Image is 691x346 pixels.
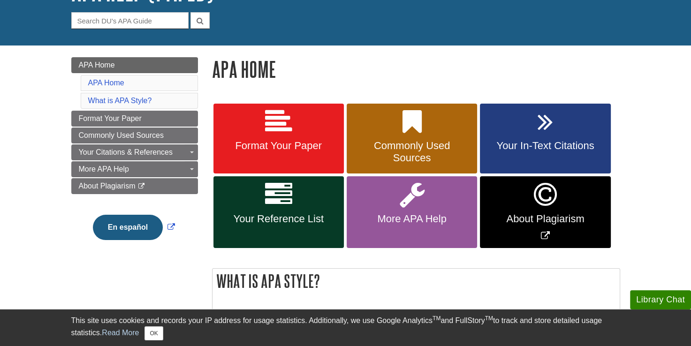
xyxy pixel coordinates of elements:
a: Your Reference List [213,176,344,248]
span: Your Citations & References [79,148,173,156]
span: Your In-Text Citations [487,140,603,152]
span: Your Reference List [220,213,337,225]
button: Library Chat [630,290,691,309]
span: More APA Help [79,165,129,173]
a: Your Citations & References [71,144,198,160]
span: More APA Help [354,213,470,225]
div: This site uses cookies and records your IP address for usage statistics. Additionally, we use Goo... [71,315,620,340]
span: Commonly Used Sources [79,131,164,139]
h2: What is APA Style? [213,269,620,293]
a: Read More [102,329,139,337]
a: Link opens in new window [480,176,610,248]
div: Guide Page Menu [71,57,198,256]
a: Your In-Text Citations [480,104,610,174]
a: About Plagiarism [71,178,198,194]
a: APA Home [88,79,124,87]
a: Commonly Used Sources [347,104,477,174]
sup: TM [485,315,493,322]
a: Format Your Paper [71,111,198,127]
span: APA Home [79,61,115,69]
a: APA Home [71,57,198,73]
span: Format Your Paper [220,140,337,152]
a: More APA Help [347,176,477,248]
span: About Plagiarism [487,213,603,225]
a: Format Your Paper [213,104,344,174]
button: Close [144,326,163,340]
h1: APA Home [212,57,620,81]
a: More APA Help [71,161,198,177]
a: Link opens in new window [91,223,177,231]
input: Search DU's APA Guide [71,12,189,29]
sup: TM [433,315,440,322]
i: This link opens in a new window [137,183,145,189]
span: About Plagiarism [79,182,136,190]
a: Commonly Used Sources [71,128,198,143]
span: Commonly Used Sources [354,140,470,164]
button: En español [93,215,163,240]
span: Format Your Paper [79,114,142,122]
a: What is APA Style? [88,97,152,105]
